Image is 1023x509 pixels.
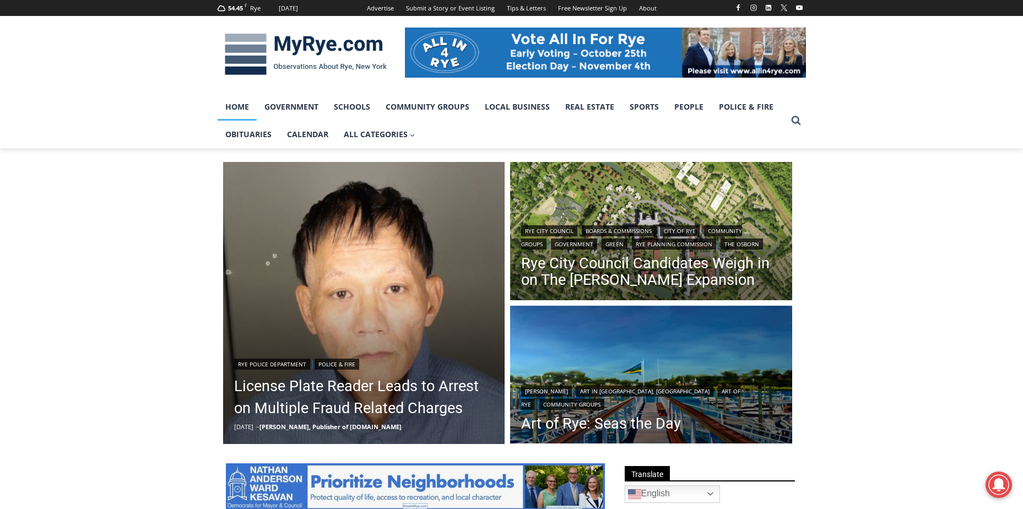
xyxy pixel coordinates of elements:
[336,121,423,148] a: All Categories
[228,4,243,12] span: 54.45
[257,93,326,121] a: Government
[557,93,622,121] a: Real Estate
[551,239,597,250] a: Government
[628,488,641,501] img: en
[576,386,713,397] a: Art in [GEOGRAPHIC_DATA], [GEOGRAPHIC_DATA]
[218,93,786,149] nav: Primary Navigation
[234,375,494,419] a: License Plate Reader Leads to Arrest on Multiple Fraud Related Charges
[234,423,253,431] time: [DATE]
[622,93,667,121] a: Sports
[521,386,572,397] a: [PERSON_NAME]
[315,359,359,370] a: Police & Fire
[326,93,378,121] a: Schools
[245,2,247,8] span: F
[521,383,781,410] div: | | |
[582,225,656,236] a: Boards & Commissions
[732,1,745,14] a: Facebook
[510,162,792,303] a: Read More Rye City Council Candidates Weigh in on The Osborn Expansion
[762,1,775,14] a: Linkedin
[234,356,494,370] div: |
[218,26,394,83] img: MyRye.com
[223,162,505,444] a: Read More License Plate Reader Leads to Arrest on Multiple Fraud Related Charges
[521,225,577,236] a: Rye City Council
[660,225,700,236] a: City of Rye
[777,1,791,14] a: X
[510,162,792,303] img: (PHOTO: Illustrative plan of The Osborn's proposed site plan from the July 10, 2025 planning comm...
[521,415,781,432] a: Art of Rye: Seas the Day
[218,121,279,148] a: Obituaries
[711,93,781,121] a: Police & Fire
[747,1,760,14] a: Instagram
[521,255,781,288] a: Rye City Council Candidates Weigh in on The [PERSON_NAME] Expansion
[667,93,711,121] a: People
[539,399,604,410] a: Community Groups
[625,485,720,503] a: English
[477,93,557,121] a: Local Business
[405,28,806,77] img: All in for Rye
[223,162,505,444] img: (PHOTO: On Monday, October 13, 2025, Rye PD arrested Ming Wu, 60, of Flushing, New York, on multi...
[632,239,716,250] a: Rye Planning Commission
[344,128,415,140] span: All Categories
[259,423,402,431] a: [PERSON_NAME], Publisher of [DOMAIN_NAME]
[721,239,763,250] a: The Osborn
[378,93,477,121] a: Community Groups
[234,359,310,370] a: Rye Police Department
[218,93,257,121] a: Home
[786,111,806,131] button: View Search Form
[602,239,627,250] a: Green
[279,3,298,13] div: [DATE]
[279,121,336,148] a: Calendar
[510,306,792,447] a: Read More Art of Rye: Seas the Day
[521,223,781,250] div: | | | | | | |
[250,3,261,13] div: Rye
[793,1,806,14] a: YouTube
[625,466,670,481] span: Translate
[256,423,259,431] span: –
[510,306,792,447] img: [PHOTO: Seas the Day - Shenorock Shore Club Marina, Rye 36” X 48” Oil on canvas, Commissioned & E...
